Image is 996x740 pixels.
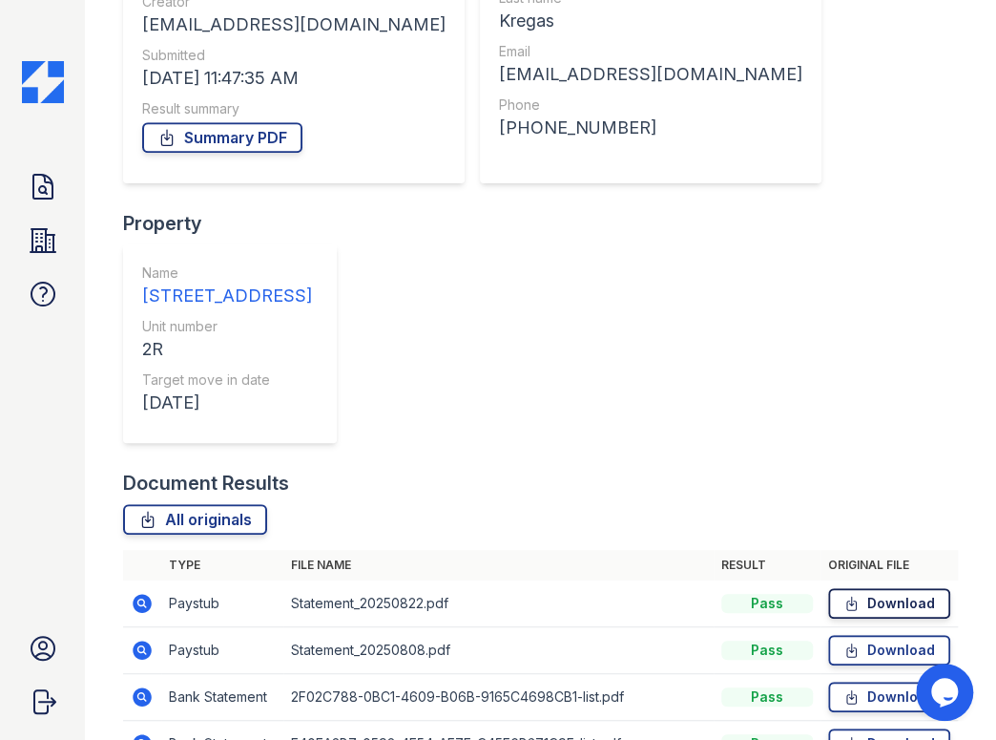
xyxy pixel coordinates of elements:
div: 2R [142,336,312,363]
iframe: chat widget [916,664,977,721]
a: Name [STREET_ADDRESS] [142,264,312,309]
div: Unit number [142,317,312,336]
td: Statement_20250822.pdf [283,581,714,627]
div: Pass [721,594,813,613]
div: [DATE] [142,390,312,416]
div: Pass [721,641,813,660]
div: Phone [499,95,802,115]
div: [DATE] 11:47:35 AM [142,65,446,92]
div: [EMAIL_ADDRESS][DOMAIN_NAME] [142,11,446,38]
div: [EMAIL_ADDRESS][DOMAIN_NAME] [499,61,802,88]
div: Target move in date [142,370,312,390]
a: Download [828,588,950,619]
td: Statement_20250808.pdf [283,627,714,674]
th: File name [283,550,714,581]
a: Download [828,635,950,666]
a: All originals [123,504,267,535]
td: 2F02C788-0BC1-4609-B06B-9165C4698CB1-list.pdf [283,674,714,721]
div: Pass [721,687,813,707]
th: Original file [820,550,958,581]
div: Kregas [499,8,802,34]
td: Paystub [161,627,283,674]
th: Result [714,550,820,581]
td: Bank Statement [161,674,283,721]
th: Type [161,550,283,581]
div: Email [499,42,802,61]
a: Summary PDF [142,122,302,153]
div: [PHONE_NUMBER] [499,115,802,141]
div: Name [142,264,312,283]
div: [STREET_ADDRESS] [142,283,312,309]
div: Document Results [123,470,289,497]
div: Submitted [142,46,446,65]
img: CE_Icon_Blue-c292c112584629df590d857e76928e9f676e5b41ef8f769ba2f05ee15b207248.png [22,61,64,103]
a: Download [828,682,950,712]
td: Paystub [161,581,283,627]
div: Property [123,210,352,237]
div: Result summary [142,99,446,118]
